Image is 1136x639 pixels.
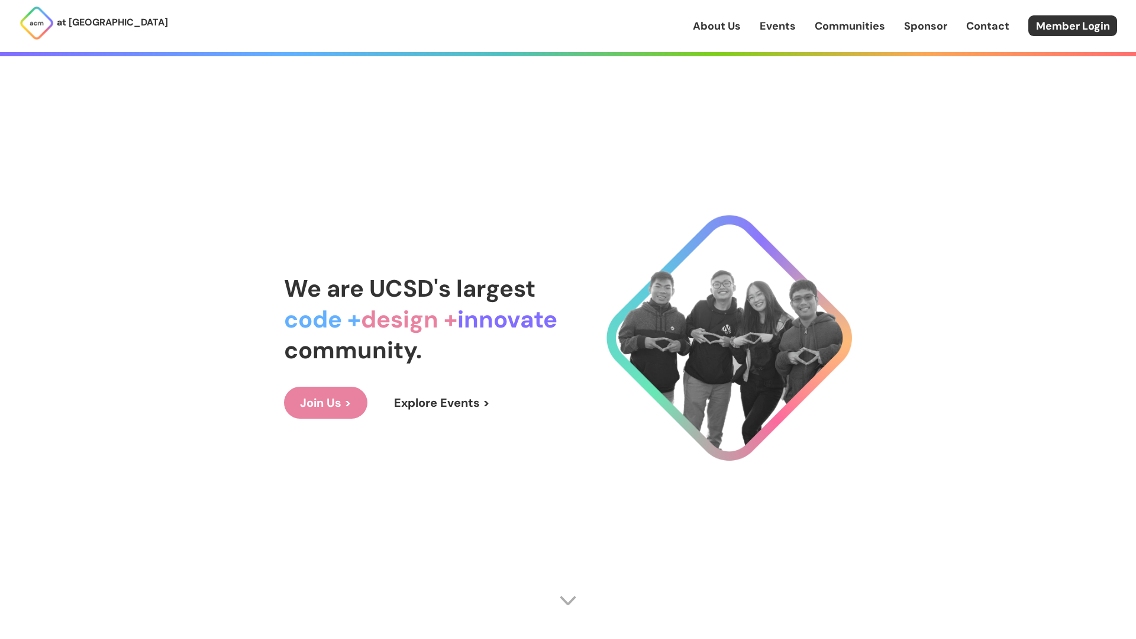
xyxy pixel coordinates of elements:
a: Sponsor [904,18,947,34]
a: Join Us > [284,387,367,419]
span: design + [361,304,457,335]
a: Member Login [1028,15,1117,36]
a: Communities [815,18,885,34]
p: at [GEOGRAPHIC_DATA] [57,15,168,30]
span: innovate [457,304,557,335]
img: Cool Logo [606,215,852,461]
a: at [GEOGRAPHIC_DATA] [19,5,168,41]
img: Scroll Arrow [559,592,577,609]
a: Explore Events > [378,387,506,419]
span: code + [284,304,361,335]
span: community. [284,335,422,365]
img: ACM Logo [19,5,54,41]
a: Contact [966,18,1009,34]
a: About Us [693,18,741,34]
a: Events [760,18,796,34]
span: We are UCSD's largest [284,273,535,304]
